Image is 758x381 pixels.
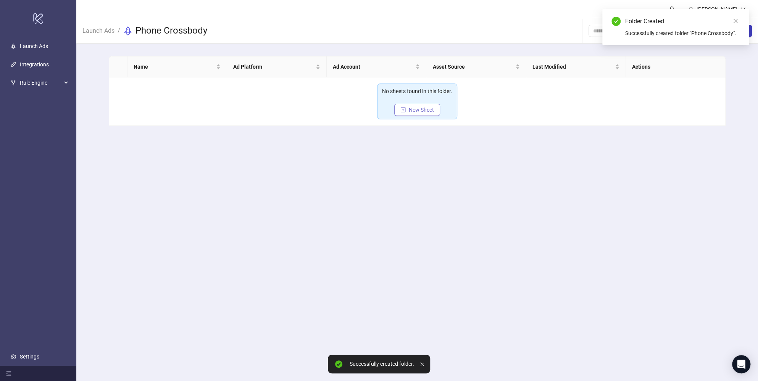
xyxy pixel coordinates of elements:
[20,61,49,68] a: Integrations
[732,355,750,373] div: Open Intercom Messenger
[733,18,738,24] span: close
[526,56,626,77] th: Last Modified
[81,26,116,34] a: Launch Ads
[118,25,120,37] li: /
[611,17,621,26] span: check-circle
[394,104,440,116] button: New Sheet
[127,56,227,77] th: Name
[409,107,434,113] span: New Sheet
[625,29,740,37] div: Successfully created folder "Phone Crossbody".
[626,56,726,77] th: Actions
[669,6,674,11] span: bell
[731,17,740,25] a: Close
[20,354,39,360] a: Settings
[693,5,740,13] div: [PERSON_NAME]
[400,107,406,113] span: plus-square
[532,63,613,71] span: Last Modified
[740,6,746,12] span: down
[20,43,48,49] a: Launch Ads
[123,26,132,35] span: rocket
[432,63,513,71] span: Asset Source
[327,56,426,77] th: Ad Account
[135,25,207,37] h3: Phone Crossbody
[227,56,327,77] th: Ad Platform
[233,63,314,71] span: Ad Platform
[11,80,16,85] span: fork
[625,17,740,26] div: Folder Created
[426,56,526,77] th: Asset Source
[6,371,11,376] span: menu-fold
[134,63,214,71] span: Name
[20,75,62,90] span: Rule Engine
[350,361,414,367] div: Successfully created folder.
[688,6,693,12] span: user
[333,63,414,71] span: Ad Account
[382,87,452,95] div: No sheets found in this folder.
